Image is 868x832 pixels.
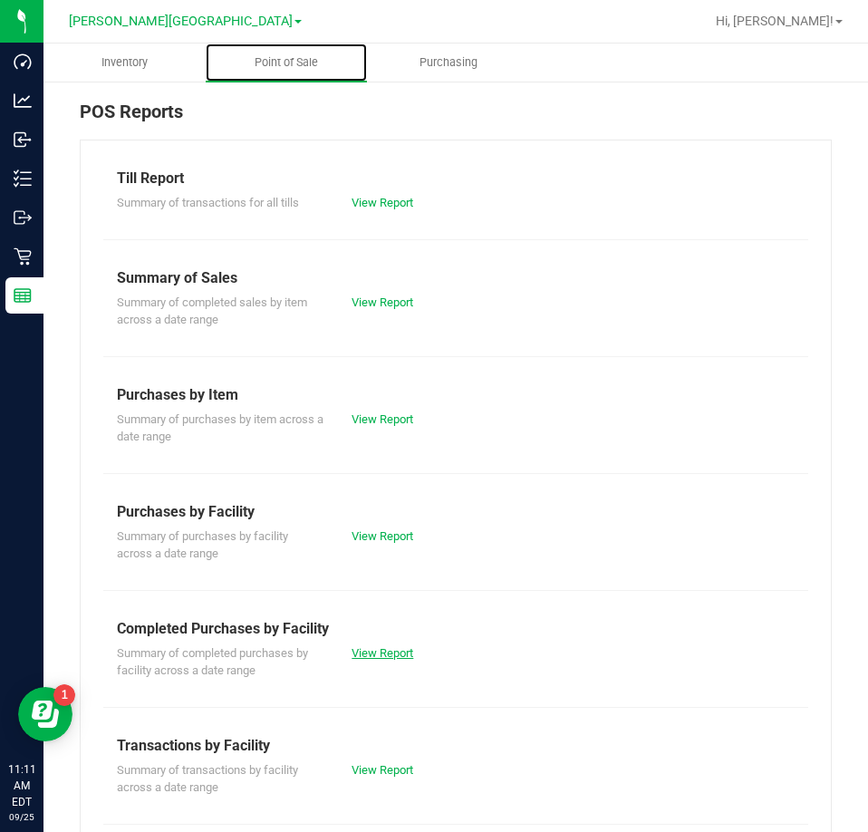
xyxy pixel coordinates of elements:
[352,295,413,309] a: View Report
[80,98,832,140] div: POS Reports
[117,618,795,640] div: Completed Purchases by Facility
[352,529,413,543] a: View Report
[117,529,288,561] span: Summary of purchases by facility across a date range
[14,169,32,188] inline-svg: Inventory
[395,54,502,71] span: Purchasing
[206,44,368,82] a: Point of Sale
[8,810,35,824] p: 09/25
[230,54,342,71] span: Point of Sale
[117,412,323,444] span: Summary of purchases by item across a date range
[352,412,413,426] a: View Report
[14,286,32,305] inline-svg: Reports
[352,196,413,209] a: View Report
[14,131,32,149] inline-svg: Inbound
[18,687,72,741] iframe: Resource center
[14,208,32,227] inline-svg: Outbound
[352,646,413,660] a: View Report
[117,267,795,289] div: Summary of Sales
[117,196,299,209] span: Summary of transactions for all tills
[117,168,795,189] div: Till Report
[117,735,795,757] div: Transactions by Facility
[117,763,298,795] span: Summary of transactions by facility across a date range
[117,384,795,406] div: Purchases by Item
[53,684,75,706] iframe: Resource center unread badge
[14,92,32,110] inline-svg: Analytics
[352,763,413,777] a: View Report
[117,501,795,523] div: Purchases by Facility
[77,54,172,71] span: Inventory
[14,247,32,266] inline-svg: Retail
[117,646,308,678] span: Summary of completed purchases by facility across a date range
[117,295,307,327] span: Summary of completed sales by item across a date range
[716,14,834,28] span: Hi, [PERSON_NAME]!
[367,44,529,82] a: Purchasing
[69,14,293,29] span: [PERSON_NAME][GEOGRAPHIC_DATA]
[43,44,206,82] a: Inventory
[14,53,32,71] inline-svg: Dashboard
[8,761,35,810] p: 11:11 AM EDT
